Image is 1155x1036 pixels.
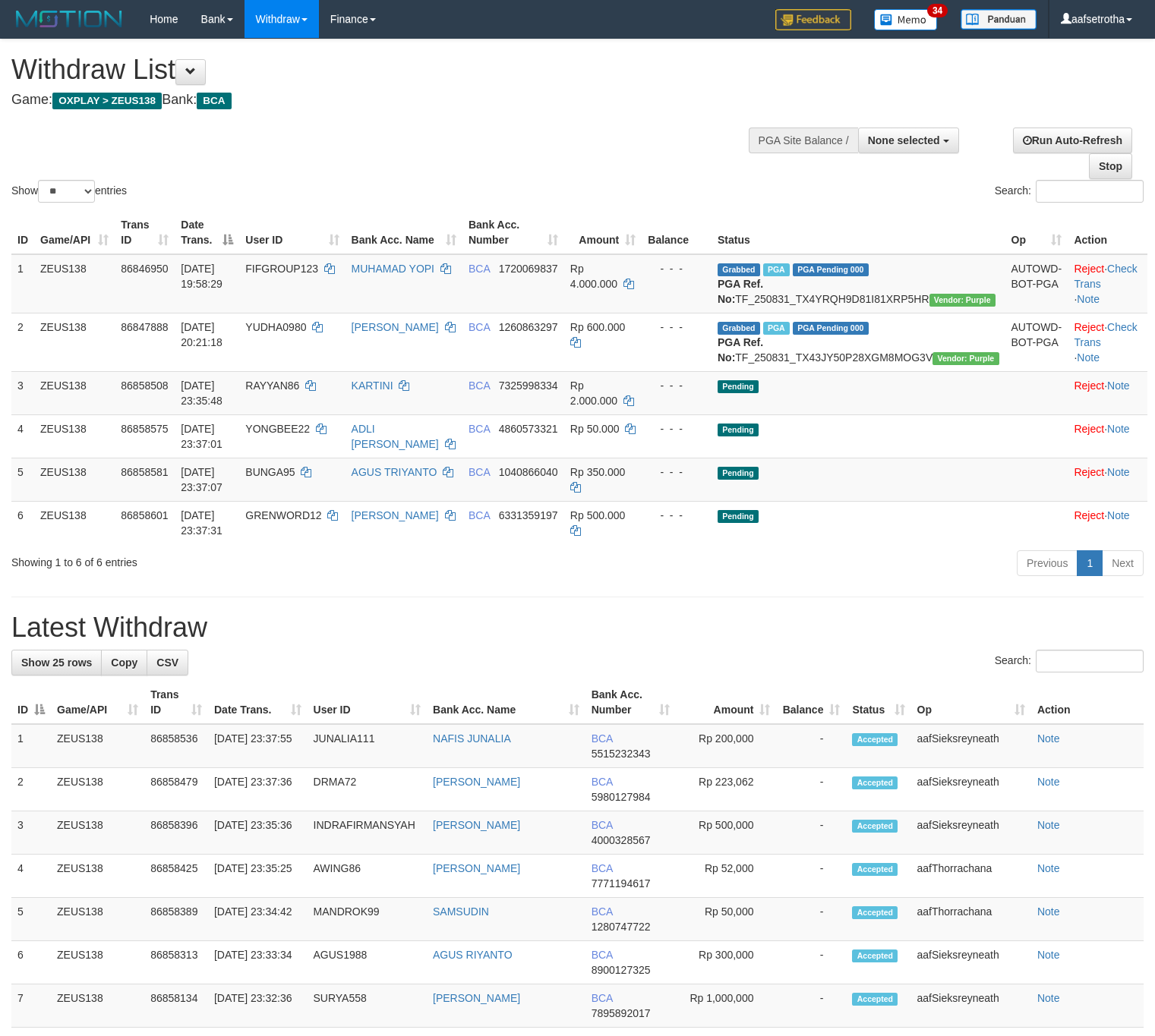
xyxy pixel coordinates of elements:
[52,93,162,109] span: OXPLAY > ZEUS138
[34,211,115,254] th: Game/API: activate to sort column ascending
[433,992,520,1004] a: [PERSON_NAME]
[570,263,617,290] span: Rp 4.000.000
[793,263,869,276] span: PGA Pending
[592,905,613,918] span: BCA
[570,466,625,478] span: Rp 350.000
[676,724,777,768] td: Rp 200,000
[592,791,651,803] span: Copy 5980127984 to clipboard
[718,263,760,276] span: Grabbed
[51,724,144,768] td: ZEUS138
[499,321,558,333] span: Copy 1260863297 to clipboard
[1036,180,1144,203] input: Search:
[499,379,558,392] span: Copy 7325998334 to clipboard
[961,9,1037,30] img: panduan.png
[245,466,295,478] span: BUNGA95
[352,423,439,450] a: ADLI [PERSON_NAME]
[718,424,759,436] span: Pending
[874,9,938,30] img: Button%20Memo.svg
[718,510,759,523] span: Pending
[585,681,676,724] th: Bank Acc. Number: activate to sort column ascending
[181,321,222,348] span: [DATE] 20:21:18
[911,855,1031,898] td: aafThorrachana
[712,211,1005,254] th: Status
[308,811,428,855] td: INDRAFIRMANSYAH
[1037,949,1060,961] a: Note
[499,509,558,521] span: Copy 6331359197 to clipboard
[433,732,511,745] a: NAFIS JUNALIA
[648,378,705,393] div: - - -
[1077,351,1100,364] a: Note
[208,941,308,984] td: [DATE] 23:33:34
[718,380,759,393] span: Pending
[51,898,144,941] td: ZEUS138
[858,128,959,153] button: None selected
[352,466,437,478] a: AGUS TRIYANTO
[11,313,34,371] td: 2
[11,211,34,254] th: ID
[776,681,846,724] th: Balance: activate to sort column ascending
[592,819,613,831] span: BCA
[11,681,51,724] th: ID: activate to sort column descending
[34,501,115,544] td: ZEUS138
[1074,423,1104,435] a: Reject
[570,321,625,333] span: Rp 600.000
[51,768,144,811] td: ZEUS138
[676,855,777,898] td: Rp 52,000
[776,768,846,811] td: -
[676,681,777,724] th: Amount: activate to sort column ascending
[592,949,613,961] span: BCA
[1068,414,1147,458] td: ·
[1005,211,1068,254] th: Op: activate to sort column ascending
[1037,776,1060,788] a: Note
[11,811,51,855] td: 3
[121,509,168,521] span: 86858601
[121,321,168,333] span: 86847888
[1074,466,1104,478] a: Reject
[144,724,208,768] td: 86858536
[181,379,222,407] span: [DATE] 23:35:48
[763,322,790,335] span: Marked by aafnoeunsreypich
[648,508,705,523] div: - - -
[11,724,51,768] td: 1
[208,898,308,941] td: [DATE] 23:34:42
[648,261,705,276] div: - - -
[101,650,147,675] a: Copy
[718,322,760,335] span: Grabbed
[1037,862,1060,874] a: Note
[1017,550,1078,576] a: Previous
[433,776,520,788] a: [PERSON_NAME]
[499,423,558,435] span: Copy 4860573321 to clipboard
[11,984,51,1028] td: 7
[11,549,470,570] div: Showing 1 to 6 of 6 entries
[570,379,617,407] span: Rp 2.000.000
[352,321,439,333] a: [PERSON_NAME]
[144,898,208,941] td: 86858389
[121,423,168,435] span: 86858575
[648,421,705,436] div: - - -
[1036,650,1144,672] input: Search:
[144,984,208,1028] td: 86858134
[592,992,613,1004] span: BCA
[852,993,898,1006] span: Accepted
[308,681,428,724] th: User ID: activate to sort column ascending
[642,211,712,254] th: Balance
[499,263,558,275] span: Copy 1720069837 to clipboard
[469,379,490,392] span: BCA
[469,509,490,521] span: BCA
[852,820,898,833] span: Accepted
[245,423,310,435] span: YONGBEE22
[927,4,948,17] span: 34
[352,509,439,521] a: [PERSON_NAME]
[852,906,898,919] span: Accepted
[592,776,613,788] span: BCA
[147,650,188,675] a: CSV
[592,1007,651,1019] span: Copy 7895892017 to clipboard
[1074,379,1104,392] a: Reject
[911,681,1031,724] th: Op: activate to sort column ascending
[308,898,428,941] td: MANDROK99
[144,855,208,898] td: 86858425
[115,211,175,254] th: Trans ID: activate to sort column ascending
[868,134,940,146] span: None selected
[1037,732,1060,745] a: Note
[911,898,1031,941] td: aafThorrachana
